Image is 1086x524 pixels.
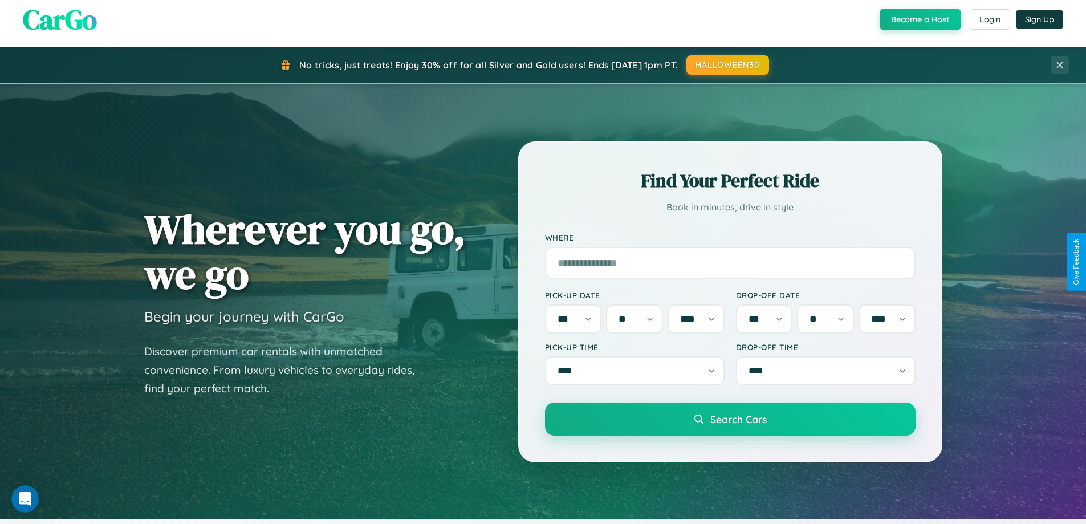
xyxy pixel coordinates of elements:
h2: Find Your Perfect Ride [545,168,916,193]
label: Drop-off Time [736,342,916,352]
h1: Wherever you go, we go [144,206,466,296]
p: Book in minutes, drive in style [545,199,916,216]
button: Login [970,9,1010,30]
label: Drop-off Date [736,290,916,300]
button: Become a Host [880,9,961,30]
button: HALLOWEEN30 [686,55,769,75]
button: Search Cars [545,403,916,436]
label: Pick-up Date [545,290,725,300]
label: Where [545,233,916,242]
label: Pick-up Time [545,342,725,352]
h3: Begin your journey with CarGo [144,308,344,325]
div: Give Feedback [1072,239,1080,285]
span: No tricks, just treats! Enjoy 30% off for all Silver and Gold users! Ends [DATE] 1pm PT. [299,59,678,71]
iframe: Intercom live chat [11,485,39,513]
div: Open Intercom Messenger [5,5,212,36]
span: CarGo [23,1,97,38]
button: Sign Up [1016,10,1063,29]
span: Search Cars [710,413,767,425]
p: Discover premium car rentals with unmatched convenience. From luxury vehicles to everyday rides, ... [144,342,429,398]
